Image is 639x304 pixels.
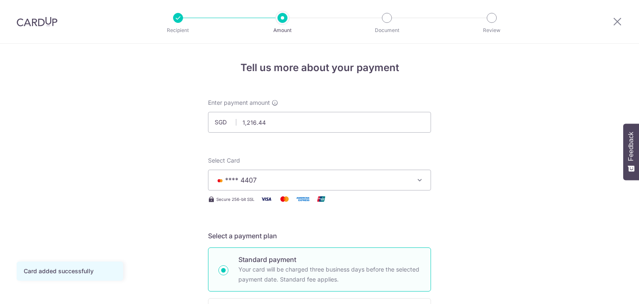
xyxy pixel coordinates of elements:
span: Secure 256-bit SSL [216,196,255,203]
img: CardUp [17,17,57,27]
h4: Tell us more about your payment [208,60,431,75]
span: translation missing: en.payables.payment_networks.credit_card.summary.labels.select_card [208,157,240,164]
span: Enter payment amount [208,99,270,107]
p: Your card will be charged three business days before the selected payment date. Standard fee appl... [238,264,421,284]
p: Standard payment [238,255,421,264]
button: Feedback - Show survey [623,124,639,180]
img: Mastercard [276,194,293,204]
p: Review [461,26,523,35]
p: Document [356,26,418,35]
h5: Select a payment plan [208,231,431,241]
img: Union Pay [313,194,329,204]
p: Amount [252,26,313,35]
span: SGD [215,118,236,126]
div: Card added successfully [24,267,116,275]
img: American Express [295,194,311,204]
img: MASTERCARD [215,178,225,183]
span: Feedback [627,132,635,161]
img: Visa [258,194,275,204]
p: Recipient [147,26,209,35]
input: 0.00 [208,112,431,133]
